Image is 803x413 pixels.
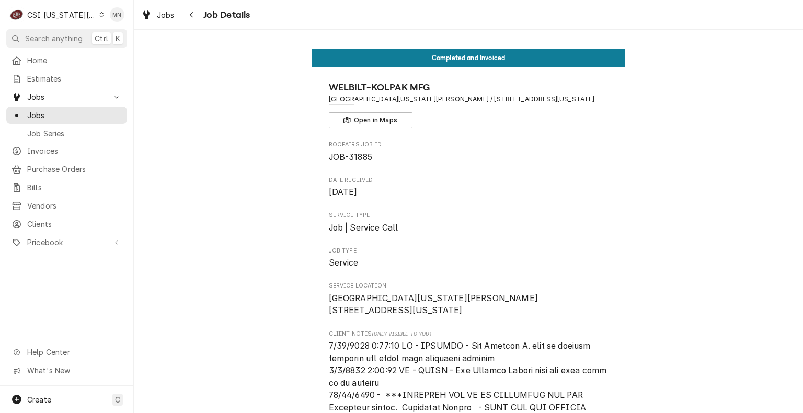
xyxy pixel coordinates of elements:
a: Go to Jobs [6,88,127,106]
div: MN [110,7,124,22]
span: Job | Service Call [329,223,398,233]
span: (Only Visible to You) [372,331,431,337]
button: Open in Maps [329,112,412,128]
span: Help Center [27,347,121,358]
a: Go to Help Center [6,343,127,361]
div: Status [312,49,625,67]
span: Pricebook [27,237,106,248]
a: Vendors [6,197,127,214]
a: Go to What's New [6,362,127,379]
a: Bills [6,179,127,196]
span: Name [329,81,609,95]
a: Purchase Orders [6,160,127,178]
span: Date Received [329,176,609,185]
span: Jobs [157,9,175,20]
a: Jobs [6,107,127,124]
span: What's New [27,365,121,376]
span: Client Notes [329,330,609,338]
span: Search anything [25,33,83,44]
span: Roopairs Job ID [329,151,609,164]
div: Roopairs Job ID [329,141,609,163]
span: [DATE] [329,187,358,197]
span: Service Location [329,292,609,317]
span: Invoices [27,145,122,156]
span: Vendors [27,200,122,211]
span: Service Type [329,222,609,234]
a: Home [6,52,127,69]
button: Navigate back [183,6,200,23]
a: Go to Pricebook [6,234,127,251]
span: Job Type [329,257,609,269]
span: Purchase Orders [27,164,122,175]
div: Job Type [329,247,609,269]
span: Address [329,95,609,104]
span: JOB-31885 [329,152,372,162]
span: Job Details [200,8,250,22]
span: Clients [27,219,122,230]
div: Date Received [329,176,609,199]
div: Service Type [329,211,609,234]
span: Service [329,258,359,268]
a: Estimates [6,70,127,87]
span: K [116,33,120,44]
span: Ctrl [95,33,108,44]
span: C [115,394,120,405]
span: Estimates [27,73,122,84]
span: Bills [27,182,122,193]
div: CSI [US_STATE][GEOGRAPHIC_DATA] [27,9,96,20]
div: Service Location [329,282,609,317]
a: Jobs [137,6,179,24]
span: Date Received [329,186,609,199]
span: Jobs [27,91,106,102]
span: [GEOGRAPHIC_DATA][US_STATE][PERSON_NAME] [STREET_ADDRESS][US_STATE] [329,293,538,316]
span: Service Location [329,282,609,290]
span: Create [27,395,51,404]
span: Job Series [27,128,122,139]
span: Completed and Invoiced [432,54,506,61]
div: C [9,7,24,22]
span: Service Type [329,211,609,220]
span: Home [27,55,122,66]
div: Client Information [329,81,609,128]
a: Job Series [6,125,127,142]
a: Invoices [6,142,127,159]
div: Melissa Nehls's Avatar [110,7,124,22]
span: Job Type [329,247,609,255]
div: CSI Kansas City's Avatar [9,7,24,22]
span: Roopairs Job ID [329,141,609,149]
button: Search anythingCtrlK [6,29,127,48]
a: Clients [6,215,127,233]
span: Jobs [27,110,122,121]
